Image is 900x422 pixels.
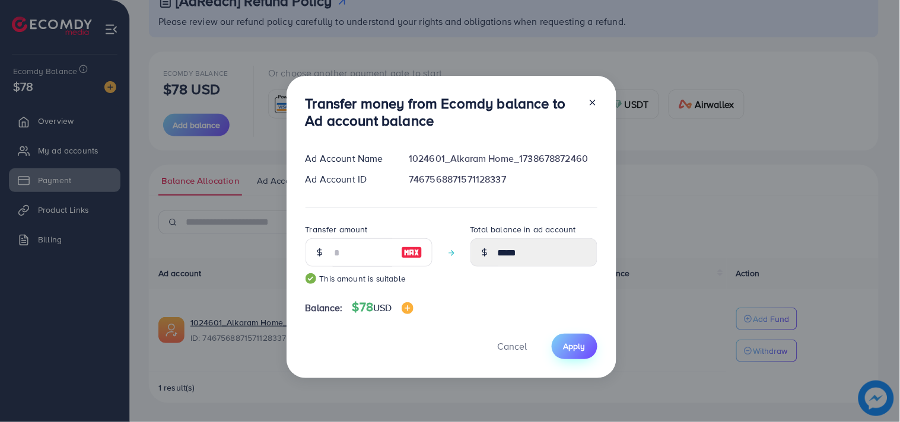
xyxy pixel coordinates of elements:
div: Ad Account ID [296,172,400,186]
span: Cancel [498,340,527,353]
label: Transfer amount [306,223,368,235]
div: 7467568871571128337 [399,172,606,186]
div: Ad Account Name [296,152,400,165]
button: Cancel [483,334,542,359]
img: image [401,245,422,260]
span: Apply [564,340,586,352]
span: Balance: [306,301,343,315]
div: 1024601_Alkaram Home_1738678872460 [399,152,606,165]
small: This amount is suitable [306,273,432,284]
h3: Transfer money from Ecomdy balance to Ad account balance [306,95,578,129]
img: guide [306,273,316,284]
img: image [402,302,414,314]
label: Total balance in ad account [470,223,576,235]
button: Apply [552,334,597,359]
h4: $78 [352,300,414,315]
span: USD [373,301,392,314]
